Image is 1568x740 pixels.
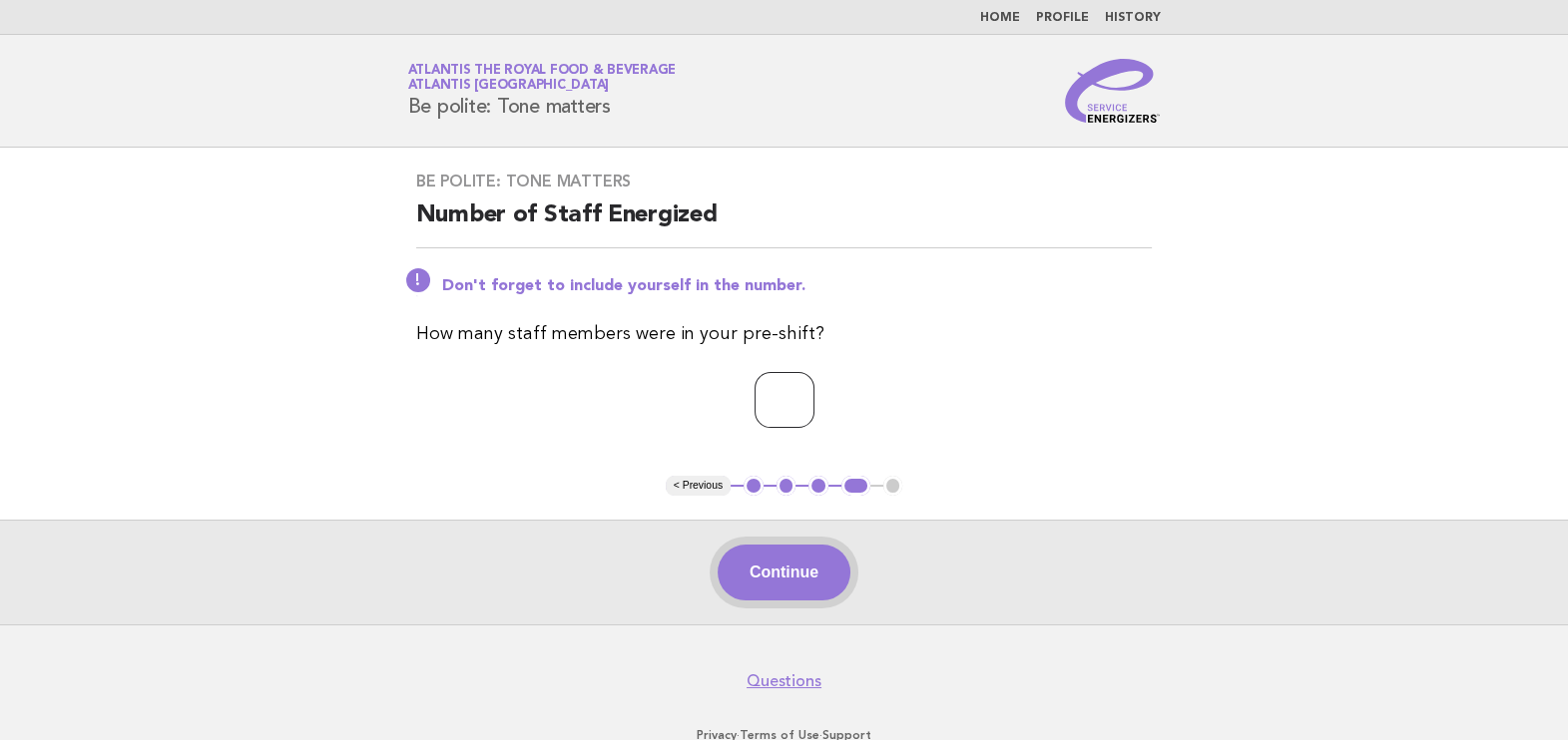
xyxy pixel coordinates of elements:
p: Don't forget to include yourself in the number. [442,276,1153,296]
img: Service Energizers [1065,59,1161,123]
p: How many staff members were in your pre-shift? [416,320,1153,348]
h2: Number of Staff Energized [416,199,1153,248]
h3: Be polite: Tone matters [416,172,1153,191]
button: 3 [808,476,828,496]
button: Continue [718,545,850,600]
a: Profile [1036,12,1089,24]
a: Questions [747,671,821,691]
h1: Be polite: Tone matters [408,65,677,117]
button: 1 [744,476,764,496]
span: Atlantis [GEOGRAPHIC_DATA] [408,80,610,93]
button: < Previous [666,476,731,496]
a: History [1105,12,1161,24]
button: 4 [841,476,870,496]
a: Atlantis the Royal Food & BeverageAtlantis [GEOGRAPHIC_DATA] [408,64,677,92]
a: Home [980,12,1020,24]
button: 2 [777,476,796,496]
